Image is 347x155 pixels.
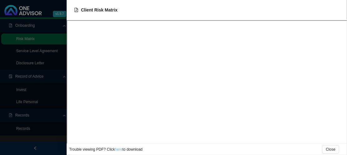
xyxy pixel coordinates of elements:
span: to download [122,147,143,152]
span: file-pdf [74,8,78,12]
span: Close [326,146,335,153]
button: Close [322,145,339,154]
a: here [115,147,122,152]
span: Trouble viewing PDF? Click [69,147,115,152]
span: Client Risk Matrix [81,7,117,12]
